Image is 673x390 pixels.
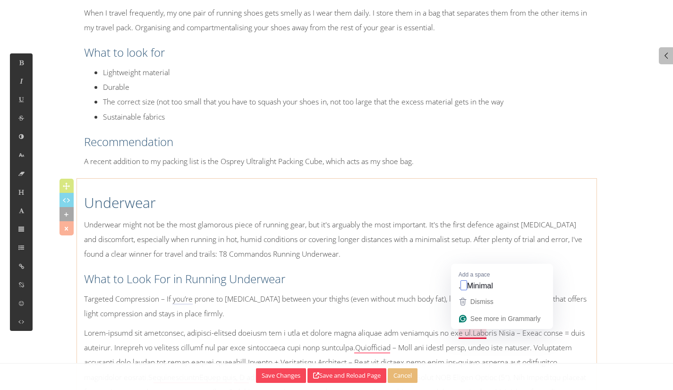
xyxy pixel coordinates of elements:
p: A recent addition to my packing list is the Osprey Ultralight Packing Cube, which acts as my shoe... [84,154,589,169]
button: Save Changes [256,368,306,383]
p: Underwear might not be the most glamorous piece of running gear, but it's arguably the most impor... [84,217,589,262]
button: Cancel [388,368,417,383]
li: Lightweight material [103,65,589,80]
p: Targeted Compression – If you’re prone to [MEDICAL_DATA] between your thighs (even without much b... [84,292,589,321]
h2: Underwear [84,193,589,213]
p: When I travel frequently, my one pair of running shoes gets smelly as I wear them daily. I store ... [84,6,589,35]
li: Durable [103,80,589,95]
h3: Recommendation [84,134,589,150]
h3: What to look for [84,44,589,61]
li: The correct size (not too small that you have to squash your shoes in, not too large that the exc... [103,95,589,109]
li: Sustainable fabrics [103,110,589,124]
button: Save and Reload Page [307,368,386,383]
h3: What to Look For in Running Underwear [84,271,589,287]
